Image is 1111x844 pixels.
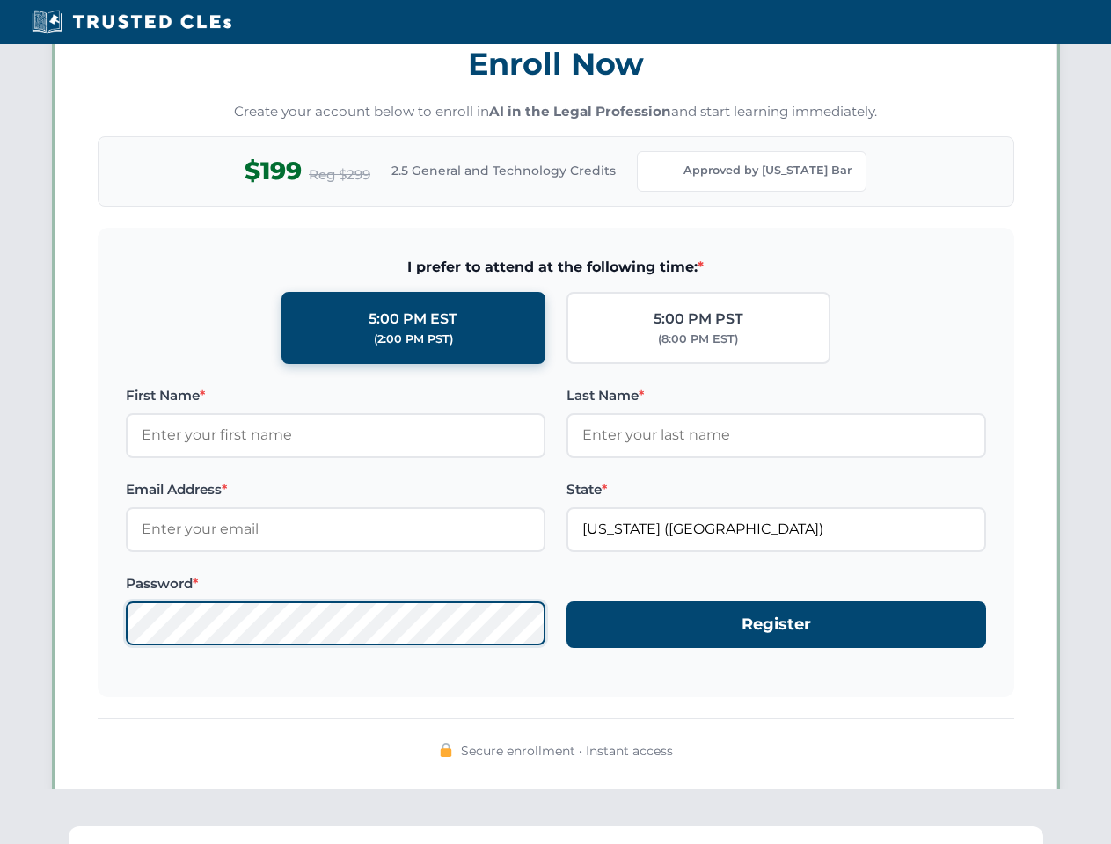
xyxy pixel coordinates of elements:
div: 5:00 PM EST [369,308,457,331]
span: Reg $299 [309,164,370,186]
button: Register [566,601,986,648]
strong: AI in the Legal Profession [489,103,671,120]
label: First Name [126,385,545,406]
span: I prefer to attend at the following time: [126,256,986,279]
input: Florida (FL) [566,507,986,551]
label: Last Name [566,385,986,406]
input: Enter your first name [126,413,545,457]
img: 🔒 [439,743,453,757]
span: Secure enrollment • Instant access [461,741,673,760]
span: 2.5 General and Technology Credits [391,161,616,180]
div: (8:00 PM EST) [658,331,738,348]
label: Password [126,573,545,594]
p: Create your account below to enroll in and start learning immediately. [98,102,1014,122]
span: $199 [245,151,302,191]
label: Email Address [126,479,545,500]
img: Trusted CLEs [26,9,237,35]
img: Florida Bar [652,159,676,184]
div: (2:00 PM PST) [374,331,453,348]
h3: Enroll Now [98,36,1014,91]
div: 5:00 PM PST [654,308,743,331]
label: State [566,479,986,500]
input: Enter your last name [566,413,986,457]
input: Enter your email [126,507,545,551]
span: Approved by [US_STATE] Bar [683,162,852,179]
